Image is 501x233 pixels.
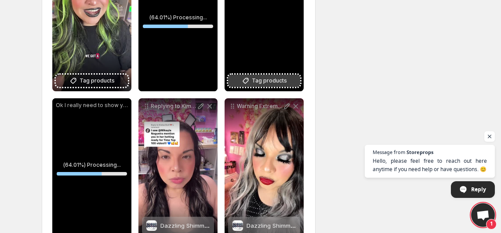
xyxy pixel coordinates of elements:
[228,75,300,87] button: Tag products
[486,219,497,229] span: 1
[373,157,487,173] span: Hello, please feel free to reach out here anytime if you need help or have questions. 😊
[471,203,495,227] a: Open chat
[373,150,405,154] span: Message from
[237,103,283,110] p: Warning Extreme sparkle ahead Our dazzling shimmer eyeshadows are next levelout-of-this-world spa...
[247,222,330,229] span: Dazzling Shimmer Eyeshadow
[160,222,243,229] span: Dazzling Shimmer Eyeshadow
[471,182,486,197] span: Reply
[151,103,196,110] p: Replying to KimberStuff She used it AGAIN Our Dazzling Shimmer shadows just made another appearan...
[80,76,115,85] span: Tag products
[56,102,128,109] p: Ok I really need to show you all these lippies Can we get into the packaging for a moment
[56,75,128,87] button: Tag products
[407,150,433,154] span: Storeprops
[252,76,287,85] span: Tag products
